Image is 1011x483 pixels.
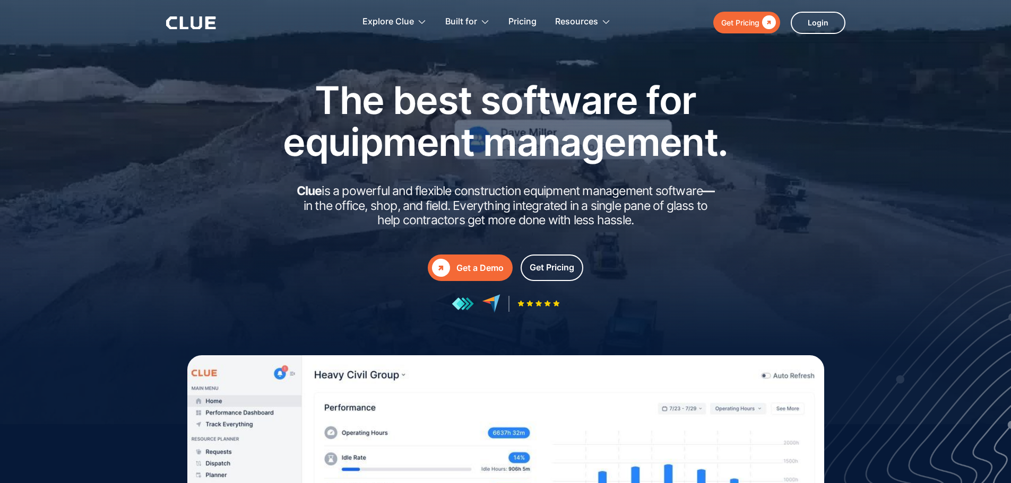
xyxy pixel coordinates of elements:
a: Get Pricing [713,12,780,33]
img: Five-star rating icon [517,300,560,307]
div: Resources [555,5,598,39]
a: Get a Demo [428,254,513,281]
div:  [432,259,450,277]
div: Resources [555,5,611,39]
h1: The best software for equipment management. [267,79,745,163]
img: reviews at capterra [482,294,500,313]
h2: is a powerful and flexible construction equipment management software in the office, shop, and fi... [293,184,718,228]
div: Built for [445,5,477,39]
div: Get a Demo [456,261,504,275]
div: Get Pricing [721,16,759,29]
div: Get Pricing [530,261,574,274]
div: Built for [445,5,490,39]
div: Explore Clue [362,5,427,39]
a: Login [791,12,845,34]
a: Pricing [508,5,537,39]
div: Explore Clue [362,5,414,39]
strong: — [703,183,714,198]
div:  [759,16,776,29]
strong: Clue [297,183,322,198]
img: reviews at getapp [452,297,474,311]
a: Get Pricing [521,254,583,281]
